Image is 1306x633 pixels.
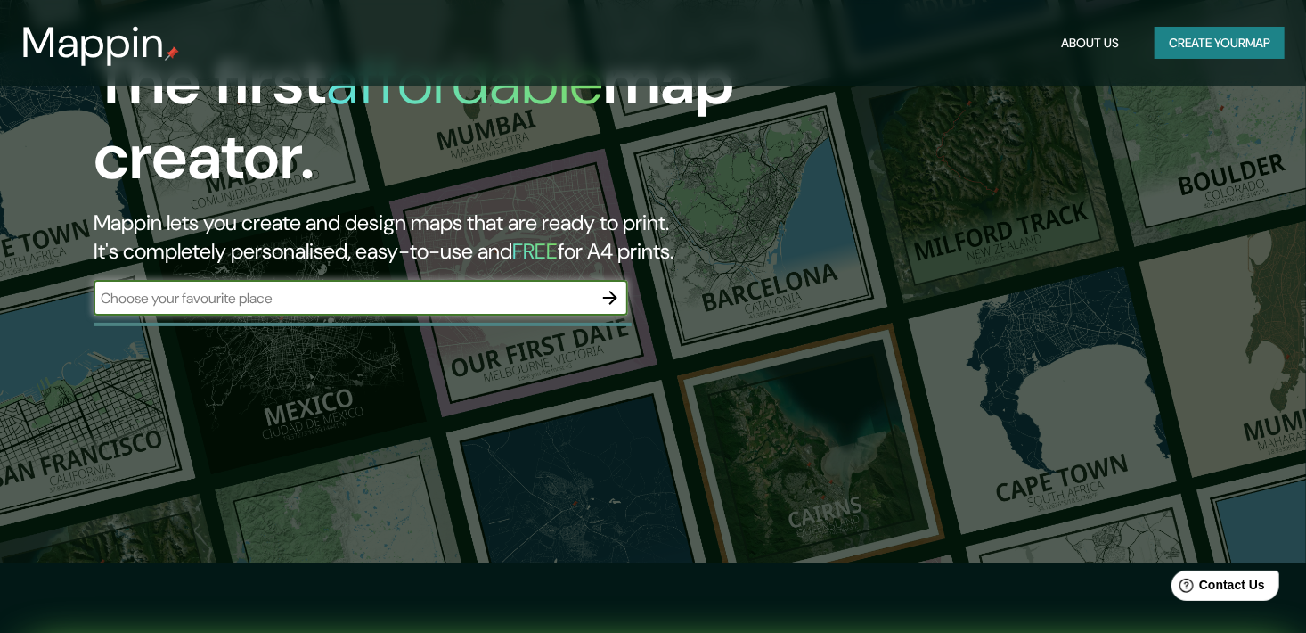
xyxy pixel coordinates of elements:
h1: The first map creator. [94,45,747,209]
img: mappin-pin [165,46,179,61]
h5: FREE [512,237,558,265]
iframe: Help widget launcher [1147,563,1286,613]
button: Create yourmap [1155,27,1285,60]
h2: Mappin lets you create and design maps that are ready to print. It's completely personalised, eas... [94,209,747,266]
button: About Us [1054,27,1126,60]
h3: Mappin [21,18,165,68]
input: Choose your favourite place [94,288,592,308]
